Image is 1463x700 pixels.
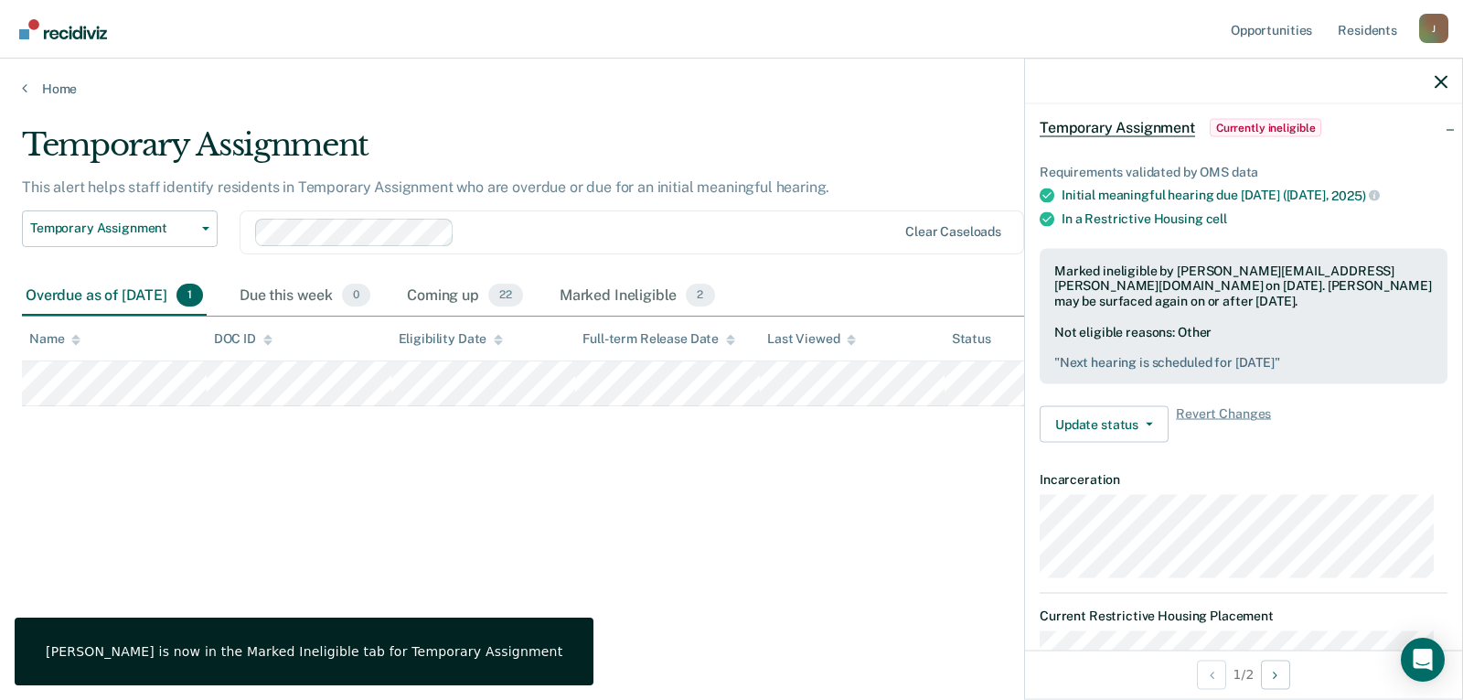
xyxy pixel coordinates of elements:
div: In a Restrictive Housing [1062,210,1447,226]
p: This alert helps staff identify residents in Temporary Assignment who are overdue or due for an i... [22,178,829,196]
img: Recidiviz [19,19,107,39]
span: cell [1206,210,1227,225]
div: Requirements validated by OMS data [1040,165,1447,180]
button: Profile dropdown button [1419,14,1448,43]
span: Revert Changes [1176,406,1271,443]
div: Initial meaningful hearing due [DATE] ([DATE], [1062,188,1447,204]
div: DOC ID [214,331,272,347]
span: 2025) [1331,188,1379,202]
div: Name [29,331,80,347]
dt: Current Restrictive Housing Placement [1040,608,1447,624]
button: Update status [1040,406,1169,443]
div: Due this week [236,276,374,317]
div: J [1419,14,1448,43]
div: Eligibility Date [399,331,504,347]
div: Temporary AssignmentCurrently ineligible [1025,99,1462,157]
pre: " Next hearing is scheduled for [DATE] " [1054,354,1433,370]
a: Home [22,81,1441,97]
div: Open Intercom Messenger [1401,638,1445,682]
div: Marked ineligible by [PERSON_NAME][EMAIL_ADDRESS][PERSON_NAME][DOMAIN_NAME] on [DATE]. [PERSON_NA... [1054,263,1433,308]
span: Temporary Assignment [30,221,195,236]
span: 0 [342,284,370,307]
div: Clear caseloads [905,224,1001,240]
div: Status [952,331,991,347]
div: Marked Ineligible [556,276,719,317]
button: Previous Opportunity [1197,660,1226,689]
dt: Incarceration [1040,472,1447,488]
div: Coming up [403,276,527,317]
div: Overdue as of [DATE] [22,276,207,317]
div: Not eligible reasons: Other [1054,324,1433,370]
span: 1 [176,284,203,307]
button: Next Opportunity [1261,660,1290,689]
div: 1 / 2 [1025,650,1462,698]
div: Last Viewed [767,331,856,347]
div: Temporary Assignment [22,126,1119,178]
span: 2 [686,284,714,307]
span: Currently ineligible [1210,119,1322,137]
div: [PERSON_NAME] is now in the Marked Ineligible tab for Temporary Assignment [46,643,562,660]
span: 22 [488,284,523,307]
span: Temporary Assignment [1040,119,1195,137]
div: Full-term Release Date [582,331,735,347]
